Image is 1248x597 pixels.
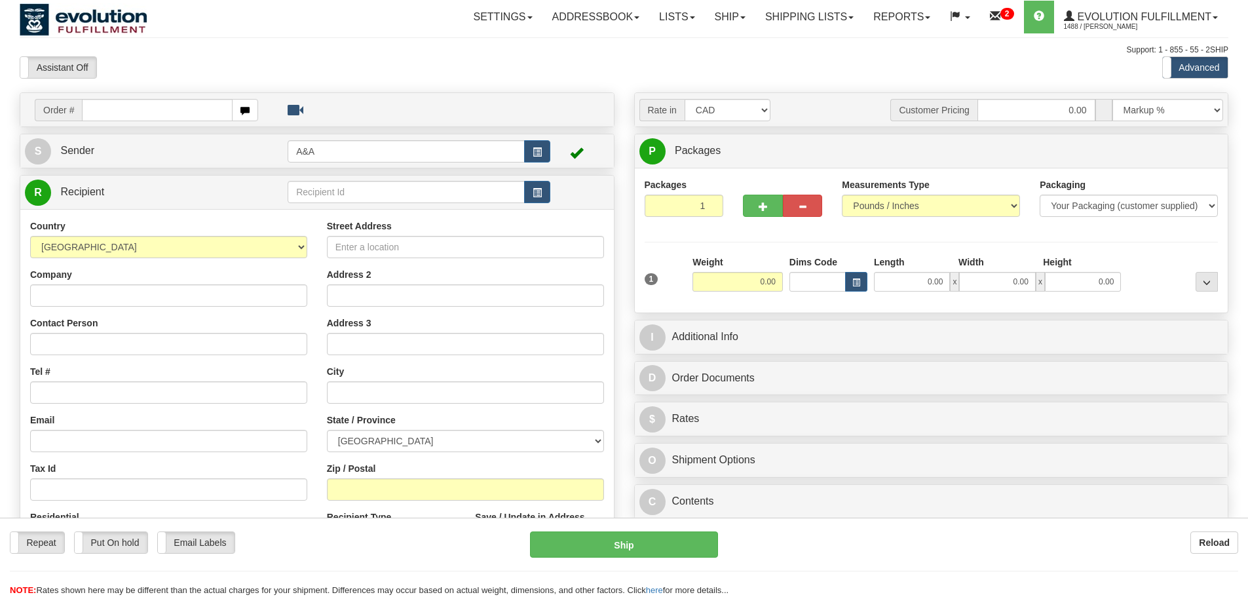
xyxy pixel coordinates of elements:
span: Packages [675,145,721,156]
span: 1 [645,273,658,285]
label: Length [874,256,905,269]
a: Reports [863,1,940,33]
label: Save / Update in Address Book [475,510,603,537]
span: O [639,448,666,474]
a: Settings [464,1,542,33]
span: Evolution Fulfillment [1074,11,1211,22]
div: Support: 1 - 855 - 55 - 2SHIP [20,45,1228,56]
label: Residential [30,510,79,524]
a: DOrder Documents [639,365,1224,392]
span: x [950,272,959,292]
label: Width [958,256,984,269]
label: Address 3 [327,317,371,330]
label: City [327,365,344,378]
iframe: chat widget [1218,231,1247,365]
label: Packaging [1040,178,1086,191]
span: Order # [35,99,82,121]
span: Customer Pricing [890,99,977,121]
a: Ship [705,1,755,33]
label: Advanced [1163,57,1228,78]
label: Measurements Type [842,178,930,191]
label: Dims Code [789,256,837,269]
a: 2 [980,1,1024,33]
label: Tax Id [30,462,56,475]
label: Address 2 [327,268,371,281]
a: P Packages [639,138,1224,164]
sup: 2 [1000,8,1014,20]
label: Packages [645,178,687,191]
label: Email [30,414,54,427]
label: Put On hold [75,532,147,553]
span: Sender [60,145,94,156]
a: Shipping lists [755,1,863,33]
span: NOTE: [10,585,36,595]
label: Contact Person [30,317,98,330]
a: Evolution Fulfillment 1488 / [PERSON_NAME] [1054,1,1228,33]
span: x [1036,272,1045,292]
label: Height [1043,256,1072,269]
span: Recipient [60,186,104,197]
input: Recipient Id [288,181,525,203]
span: I [639,324,666,351]
a: Lists [649,1,704,33]
label: Street Address [327,220,392,233]
a: CContents [639,488,1224,515]
label: State / Province [327,414,396,427]
span: 1488 / [PERSON_NAME] [1064,20,1162,33]
button: Ship [530,531,718,558]
span: $ [639,406,666,433]
a: Addressbook [542,1,650,33]
a: OShipment Options [639,447,1224,474]
label: Repeat [10,532,64,553]
button: Reload [1190,531,1238,554]
a: IAdditional Info [639,324,1224,351]
input: Enter a location [327,236,604,258]
label: Recipient Type [327,510,392,524]
label: Tel # [30,365,50,378]
label: Assistant Off [20,57,96,78]
a: $Rates [639,406,1224,433]
span: Rate in [639,99,685,121]
img: logo1488.jpg [20,3,147,36]
input: Sender Id [288,140,525,163]
label: Country [30,220,66,233]
span: P [639,138,666,164]
label: Email Labels [158,532,235,553]
span: R [25,180,51,206]
label: Weight [692,256,723,269]
label: Zip / Postal [327,462,376,475]
a: S Sender [25,138,288,164]
a: R Recipient [25,179,259,206]
label: Company [30,268,72,281]
b: Reload [1199,537,1230,548]
span: C [639,489,666,515]
div: ... [1196,272,1218,292]
span: S [25,138,51,164]
span: D [639,365,666,391]
a: here [646,585,663,595]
